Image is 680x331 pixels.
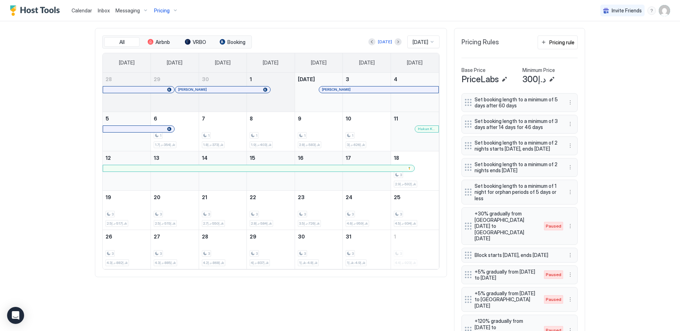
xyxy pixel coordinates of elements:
[566,120,574,128] div: menu
[208,251,210,256] span: 3
[347,142,365,147] span: د.إ626-د.إ3k
[199,112,247,125] a: October 7, 2025
[295,151,343,190] td: October 16, 2025
[538,35,578,49] button: Pricing rule
[247,112,295,151] td: October 8, 2025
[151,112,199,151] td: October 6, 2025
[395,38,402,45] button: Next month
[394,76,397,82] span: 4
[461,136,578,155] div: Set booking length to a minimum of 2 nights starts [DATE], ends [DATE] menu
[199,151,247,164] a: October 14, 2025
[343,112,391,125] a: October 10, 2025
[167,60,182,66] span: [DATE]
[103,190,151,230] td: October 19, 2025
[566,295,574,304] div: menu
[546,271,561,278] span: Paused
[418,127,436,131] span: Hakan KURU
[103,230,151,269] td: October 26, 2025
[461,287,578,312] div: +5% gradually from [DATE] to [GEOGRAPHIC_DATA][DATE] Pausedmenu
[347,221,368,226] span: د.إ959-د.إ4.6k
[298,116,301,122] span: 9
[178,37,213,47] button: VRBO
[247,73,295,112] td: October 1, 2025
[304,53,334,72] a: Thursday
[566,163,574,172] button: More options
[251,260,269,265] span: د.إ837-د.إ4k
[566,120,574,128] button: More options
[391,230,439,243] a: November 1, 2025
[247,151,295,190] td: October 15, 2025
[199,73,247,112] td: September 30, 2025
[107,260,128,265] span: د.إ882-د.إ4.3k
[343,151,391,190] td: October 17, 2025
[295,73,343,112] td: October 2, 2025
[98,7,110,14] a: Inbox
[7,307,24,324] div: Open Intercom Messenger
[155,221,176,226] span: د.إ515-د.إ2.5k
[346,234,351,240] span: 31
[103,230,151,243] a: October 26, 2025
[202,155,208,161] span: 14
[199,190,247,230] td: October 21, 2025
[304,212,306,217] span: 3
[343,112,391,151] td: October 10, 2025
[352,53,382,72] a: Friday
[391,230,439,269] td: November 1, 2025
[295,112,343,151] td: October 9, 2025
[566,141,574,150] button: More options
[343,191,391,204] a: October 24, 2025
[154,234,160,240] span: 27
[103,151,151,164] a: October 12, 2025
[193,39,206,45] span: VRBO
[199,151,247,190] td: October 14, 2025
[391,112,439,125] a: October 11, 2025
[400,173,402,177] span: 3
[566,222,574,230] div: menu
[10,5,63,16] a: Host Tools Logo
[347,260,365,265] span: د.إ1k-د.إ4.9k
[475,290,537,309] span: +5% gradually from [DATE] to [GEOGRAPHIC_DATA][DATE]
[407,60,423,66] span: [DATE]
[566,251,574,259] div: menu
[298,194,305,200] span: 23
[391,190,439,230] td: October 25, 2025
[566,98,574,107] div: menu
[352,212,354,217] span: 3
[475,211,537,242] span: +30% gradually from [GEOGRAPHIC_DATA][DATE] to [GEOGRAPHIC_DATA][DATE]
[522,67,555,73] span: Minimum Price
[566,98,574,107] button: More options
[612,7,642,14] span: Invite Friends
[178,87,207,92] span: [PERSON_NAME]
[106,76,112,82] span: 28
[299,142,320,147] span: د.إ583-د.إ2.8k
[141,37,176,47] button: Airbnb
[151,112,199,125] a: October 6, 2025
[461,207,578,245] div: +30% gradually from [GEOGRAPHIC_DATA][DATE] to [GEOGRAPHIC_DATA][DATE] Pausedmenu
[250,116,253,122] span: 8
[151,230,199,269] td: October 27, 2025
[311,60,327,66] span: [DATE]
[391,112,439,151] td: October 11, 2025
[461,180,578,205] div: Set booking length to a minimum of 1 night for orphan periods of 5 days or less menu
[155,260,176,265] span: د.إ885-د.إ4.3k
[151,151,199,164] a: October 13, 2025
[154,76,160,82] span: 29
[215,60,231,66] span: [DATE]
[263,60,278,66] span: [DATE]
[659,5,670,16] div: User profile
[203,221,224,226] span: د.إ550-د.إ2.7k
[155,142,175,147] span: د.إ354-د.إ1.7k
[343,73,391,112] td: October 3, 2025
[247,230,295,269] td: October 29, 2025
[154,116,157,122] span: 6
[475,269,537,281] span: +5% gradually from [DATE] to [DATE]
[461,248,578,263] div: Block starts [DATE], ends [DATE] menu
[247,151,295,164] a: October 15, 2025
[346,116,351,122] span: 10
[103,112,151,125] a: October 5, 2025
[546,223,561,229] span: Paused
[461,74,499,85] span: PriceLabs
[346,155,351,161] span: 17
[98,7,110,13] span: Inbox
